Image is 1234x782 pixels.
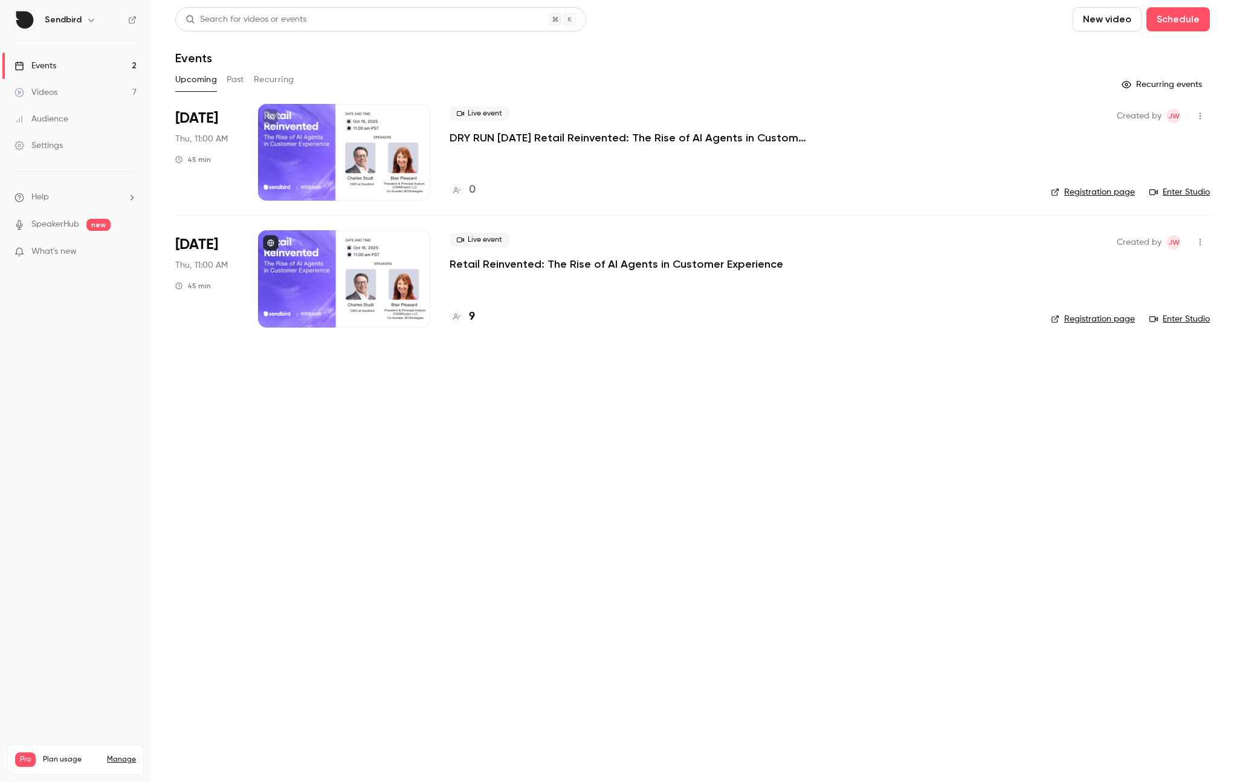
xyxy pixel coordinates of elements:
[1166,109,1181,123] span: Jackie Wang
[175,133,228,145] span: Thu, 11:00 AM
[1146,7,1210,31] button: Schedule
[450,309,475,325] a: 9
[1116,75,1210,94] button: Recurring events
[469,182,476,198] h4: 0
[1073,7,1142,31] button: New video
[43,755,100,764] span: Plan usage
[1117,109,1161,123] span: Created by
[15,140,63,152] div: Settings
[254,70,294,89] button: Recurring
[15,113,68,125] div: Audience
[31,245,77,258] span: What's new
[1051,186,1135,198] a: Registration page
[175,70,217,89] button: Upcoming
[15,10,34,30] img: Sendbird
[175,104,239,201] div: Oct 9 Thu, 11:00 AM (America/Los Angeles)
[15,752,36,767] span: Pro
[1168,109,1180,123] span: JW
[15,60,56,72] div: Events
[175,259,228,271] span: Thu, 11:00 AM
[175,109,218,128] span: [DATE]
[175,281,211,291] div: 45 min
[31,191,49,204] span: Help
[175,51,212,65] h1: Events
[15,191,137,204] li: help-dropdown-opener
[175,230,239,327] div: Oct 16 Thu, 11:00 AM (America/Los Angeles)
[31,218,79,231] a: SpeakerHub
[107,755,136,764] a: Manage
[1149,186,1210,198] a: Enter Studio
[175,155,211,164] div: 45 min
[469,309,475,325] h4: 9
[1168,235,1180,250] span: JW
[1051,313,1135,325] a: Registration page
[15,86,57,99] div: Videos
[450,106,509,121] span: Live event
[86,219,111,231] span: new
[450,131,812,145] a: DRY RUN [DATE] Retail Reinvented: The Rise of AI Agents in Customer Experience
[122,247,137,257] iframe: Noticeable Trigger
[175,235,218,254] span: [DATE]
[1166,235,1181,250] span: Jackie Wang
[186,13,306,26] div: Search for videos or events
[1149,313,1210,325] a: Enter Studio
[45,14,82,26] h6: Sendbird
[450,233,509,247] span: Live event
[450,257,783,271] a: Retail Reinvented: The Rise of AI Agents in Customer Experience
[227,70,244,89] button: Past
[450,182,476,198] a: 0
[1117,235,1161,250] span: Created by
